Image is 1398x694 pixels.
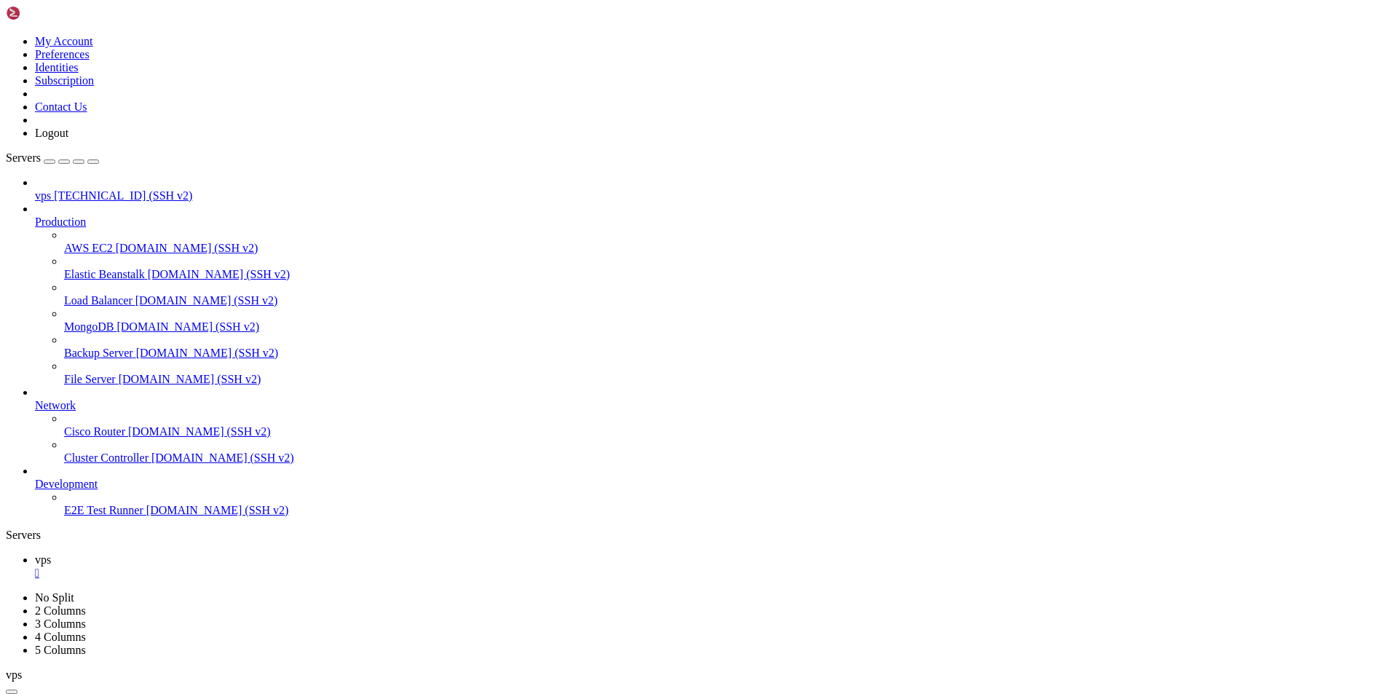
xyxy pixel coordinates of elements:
[6,340,1209,352] x-row: Run 'do-release-upgrade' to upgrade to it.
[128,425,271,438] span: [DOMAIN_NAME] (SSH v2)
[6,229,1209,241] x-row: Expanded Security Maintenance for Applications is not enabled.
[35,618,86,630] a: 3 Columns
[6,328,1209,340] x-row: New release '24.04.3 LTS' available.
[6,92,1209,105] x-row: Swap usage: 0%
[6,427,1209,439] x-row: | |__| (_) | .` | | |/ _ \| _ \ (_) |
[35,553,51,566] span: vps
[35,478,98,490] span: Development
[35,100,87,113] a: Contact Us
[6,151,99,164] a: Servers
[35,176,1392,202] li: vps [TECHNICAL_ID] (SSH v2)
[64,294,133,307] span: Load Balancer
[6,575,1209,588] x-row: Saving debug log to /var/log/letsencrypt/letsencrypt.log
[146,504,289,516] span: [DOMAIN_NAME] (SSH v2)
[35,478,1392,491] a: Development
[148,268,291,280] span: [DOMAIN_NAME] (SSH v2)
[64,334,1392,360] li: Backup Server [DOMAIN_NAME] (SSH v2)
[35,644,86,656] a: 5 Columns
[35,216,1392,229] a: Production
[64,360,1392,386] li: File Server [DOMAIN_NAME] (SSH v2)
[35,591,74,604] a: No Split
[35,631,86,643] a: 4 Columns
[6,669,22,681] span: vps
[116,320,259,333] span: [DOMAIN_NAME] (SSH v2)
[64,294,1392,307] a: Load Balancer [DOMAIN_NAME] (SSH v2)
[54,189,192,202] span: [TECHNICAL_ID] (SSH v2)
[136,347,279,359] span: [DOMAIN_NAME] (SSH v2)
[6,563,1209,575] x-row: root@vmi708098:/home# sudo certbot --nginx -d [DOMAIN_NAME]
[6,538,1209,551] x-row: root@vmi708098:~# cd /
[6,117,1209,130] x-row: Users logged in: 0
[116,242,258,254] span: [DOMAIN_NAME] (SSH v2)
[6,167,1209,179] x-row: * Strictly confined Kubernetes makes edge and IoT secure. Learn how MicroK8s
[35,399,76,411] span: Network
[35,189,1392,202] a: vps [TECHNICAL_ID] (SSH v2)
[35,216,86,228] span: Production
[119,373,261,385] span: [DOMAIN_NAME] (SSH v2)
[135,294,278,307] span: [DOMAIN_NAME] (SSH v2)
[35,604,86,617] a: 2 Columns
[6,402,1209,414] x-row: / ___/___ _ _ _____ _ ___ ___
[64,425,125,438] span: Cisco Router
[64,347,133,359] span: Backup Server
[64,373,116,385] span: File Server
[35,61,79,74] a: Identities
[64,452,149,464] span: Cluster Controller
[6,464,1209,476] x-row: Welcome!
[64,347,1392,360] a: Backup Server [DOMAIN_NAME] (SSH v2)
[6,291,1209,303] x-row: 11 additional security updates can be applied with ESM Apps.
[6,439,1209,452] x-row: \____\___/|_|\_| |_/_/ \_|___/\___/
[64,307,1392,334] li: MongoDB [DOMAIN_NAME] (SSH v2)
[64,412,1392,438] li: Cisco Router [DOMAIN_NAME] (SSH v2)
[64,242,1392,255] a: AWS EC2 [DOMAIN_NAME] (SSH v2)
[64,438,1392,465] li: Cluster Controller [DOMAIN_NAME] (SSH v2)
[35,465,1392,517] li: Development
[6,6,90,20] img: Shellngn
[35,48,90,60] a: Preferences
[64,425,1392,438] a: Cisco Router [DOMAIN_NAME] (SSH v2)
[6,501,1209,513] x-row: please don't hesitate to contact us at [EMAIL_ADDRESS][DOMAIN_NAME].
[6,253,1209,266] x-row: 17 updates can be applied immediately.
[6,588,12,600] div: (0, 47)
[35,35,93,47] a: My Account
[64,452,1392,465] a: Cluster Controller [DOMAIN_NAME] (SSH v2)
[35,567,1392,580] a: 
[6,55,1209,68] x-row: System load: 0.0
[64,504,1392,517] a: E2E Test Runner [DOMAIN_NAME] (SSH v2)
[6,151,41,164] span: Servers
[64,504,143,516] span: E2E Test Runner
[64,320,1392,334] a: MongoDB [DOMAIN_NAME] (SSH v2)
[6,377,1209,390] x-row: *** System restart required ***
[6,526,1209,538] x-row: Last login: [DATE] from [TECHNICAL_ID]
[35,74,94,87] a: Subscription
[151,452,294,464] span: [DOMAIN_NAME] (SSH v2)
[6,489,1209,501] x-row: This server is hosted by Contabo. If you have any questions or need help,
[35,553,1392,580] a: vps
[6,80,1209,92] x-row: Memory usage: 23%
[6,266,1209,278] x-row: To see these additional updates run: apt list --upgradable
[64,281,1392,307] li: Load Balancer [DOMAIN_NAME] (SSH v2)
[6,6,1209,18] x-row: * Support: [URL][DOMAIN_NAME]
[35,189,51,202] span: vps
[64,491,1392,517] li: E2E Test Runner [DOMAIN_NAME] (SSH v2)
[64,320,114,333] span: MongoDB
[6,390,1209,402] x-row: _____
[64,229,1392,255] li: AWS EC2 [DOMAIN_NAME] (SSH v2)
[6,414,1209,427] x-row: | | / _ \| \| |_ _/ \ | _ )/ _ \
[64,373,1392,386] a: File Server [DOMAIN_NAME] (SSH v2)
[6,105,1209,117] x-row: Processes: 160
[6,31,1209,43] x-row: System information as of [DATE]
[6,204,1209,216] x-row: [URL][DOMAIN_NAME]
[35,399,1392,412] a: Network
[64,268,1392,281] a: Elastic Beanstalk [DOMAIN_NAME] (SSH v2)
[6,303,1209,315] x-row: Learn more about enabling ESM Apps service at [URL][DOMAIN_NAME]
[35,202,1392,386] li: Production
[64,242,113,254] span: AWS EC2
[6,529,1392,542] div: Servers
[6,130,1209,142] x-row: IPv4 address for eth0: [TECHNICAL_ID]
[64,255,1392,281] li: Elastic Beanstalk [DOMAIN_NAME] (SSH v2)
[6,68,1209,80] x-row: Usage of /: 37.6% of 48.27GB
[64,268,145,280] span: Elastic Beanstalk
[6,142,1209,154] x-row: IPv6 address for eth0: [TECHNICAL_ID]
